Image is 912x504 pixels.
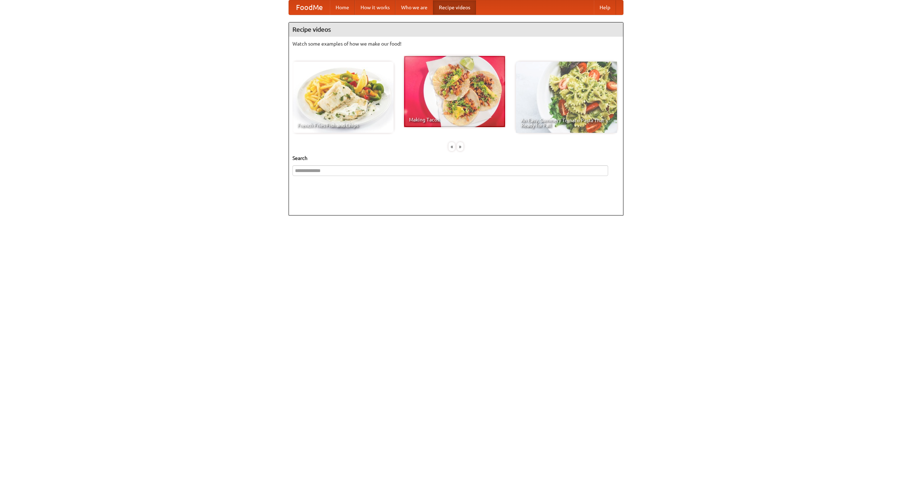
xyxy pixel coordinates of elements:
[409,117,500,122] span: Making Tacos
[292,62,394,133] a: French Fries Fish and Chips
[292,40,620,47] p: Watch some examples of how we make our food!
[292,155,620,162] h5: Search
[289,22,623,37] h4: Recipe videos
[594,0,616,15] a: Help
[404,56,505,127] a: Making Tacos
[457,142,463,151] div: »
[516,62,617,133] a: An Easy, Summery Tomato Pasta That's Ready for Fall
[521,118,612,128] span: An Easy, Summery Tomato Pasta That's Ready for Fall
[355,0,395,15] a: How it works
[297,123,389,128] span: French Fries Fish and Chips
[449,142,455,151] div: «
[395,0,433,15] a: Who we are
[330,0,355,15] a: Home
[433,0,476,15] a: Recipe videos
[289,0,330,15] a: FoodMe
